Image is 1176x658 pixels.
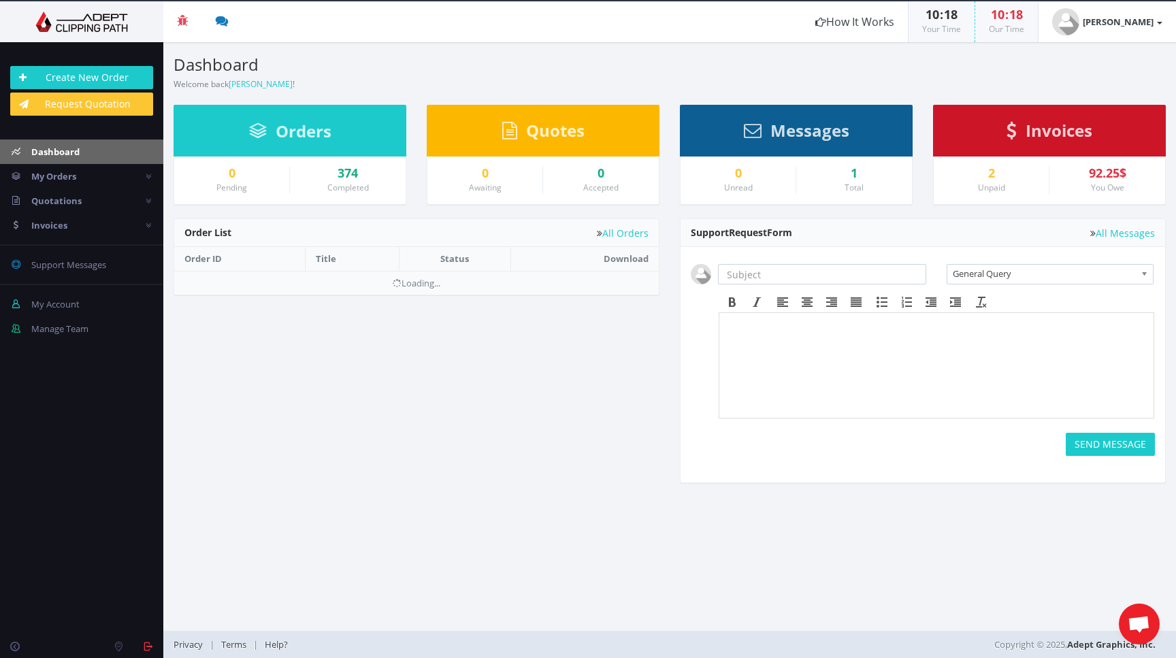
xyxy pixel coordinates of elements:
[597,228,649,238] a: All Orders
[10,12,153,32] img: Adept Graphics
[844,293,868,311] div: Justify
[1066,433,1155,456] button: SEND MESSAGE
[894,293,919,311] div: Numbered list
[174,78,295,90] small: Welcome back !
[31,259,106,271] span: Support Messages
[306,247,399,271] th: Title
[953,265,1135,282] span: General Query
[174,638,210,651] a: Privacy
[553,167,649,180] a: 0
[1083,16,1154,28] strong: [PERSON_NAME]
[1090,228,1155,238] a: All Messages
[691,226,792,239] span: Support Form
[1119,604,1160,644] a: Open chat
[184,167,279,180] a: 0
[922,23,961,35] small: Your Time
[870,293,894,311] div: Bullet list
[729,226,767,239] span: Request
[31,323,88,335] span: Manage Team
[511,247,659,271] th: Download
[989,23,1024,35] small: Our Time
[724,182,753,193] small: Unread
[795,293,819,311] div: Align center
[720,293,745,311] div: Bold
[10,93,153,116] a: Request Quotation
[1004,6,1009,22] span: :
[1091,182,1124,193] small: You Owe
[919,293,943,311] div: Decrease indent
[1009,6,1023,22] span: 18
[526,119,585,142] span: Quotes
[300,167,395,180] a: 374
[438,167,532,180] a: 0
[770,293,795,311] div: Align left
[31,298,80,310] span: My Account
[502,127,585,139] a: Quotes
[691,264,711,284] img: user_default.jpg
[216,182,247,193] small: Pending
[1067,638,1156,651] a: Adept Graphics, Inc.
[583,182,619,193] small: Accepted
[719,313,1154,418] iframe: Rich Text Area. Press ALT-F9 for menu. Press ALT-F10 for toolbar. Press ALT-0 for help
[943,293,968,311] div: Increase indent
[249,128,331,140] a: Orders
[806,167,902,180] div: 1
[174,56,659,73] h3: Dashboard
[1026,119,1092,142] span: Invoices
[718,264,926,284] input: Subject
[802,1,908,42] a: How It Works
[258,638,295,651] a: Help?
[31,146,80,158] span: Dashboard
[819,293,844,311] div: Align right
[174,247,306,271] th: Order ID
[939,6,944,22] span: :
[1007,127,1092,139] a: Invoices
[845,182,864,193] small: Total
[991,6,1004,22] span: 10
[1060,167,1155,180] div: 92.25$
[926,6,939,22] span: 10
[469,182,502,193] small: Awaiting
[31,219,67,231] span: Invoices
[399,247,510,271] th: Status
[944,6,958,22] span: 18
[944,167,1039,180] a: 2
[31,195,82,207] span: Quotations
[691,167,785,180] a: 0
[1039,1,1176,42] a: [PERSON_NAME]
[276,120,331,142] span: Orders
[174,631,835,658] div: | |
[174,271,659,295] td: Loading...
[184,226,231,239] span: Order List
[770,119,849,142] span: Messages
[229,78,293,90] a: [PERSON_NAME]
[969,293,994,311] div: Clear formatting
[31,170,76,182] span: My Orders
[978,182,1005,193] small: Unpaid
[327,182,369,193] small: Completed
[744,127,849,139] a: Messages
[10,66,153,89] a: Create New Order
[214,638,253,651] a: Terms
[745,293,769,311] div: Italic
[994,638,1156,651] span: Copyright © 2025,
[1052,8,1079,35] img: user_default.jpg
